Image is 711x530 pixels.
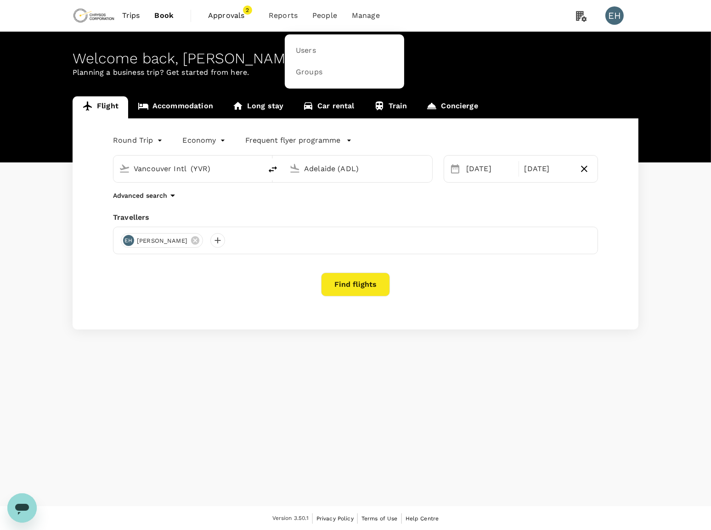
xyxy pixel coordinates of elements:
[272,514,309,523] span: Version 3.50.1
[243,6,252,15] span: 2
[122,10,140,21] span: Trips
[521,160,575,178] div: [DATE]
[73,50,638,67] div: Welcome back , [PERSON_NAME] .
[361,515,398,522] span: Terms of Use
[296,45,316,56] span: Users
[73,6,115,26] img: Chrysos Corporation
[223,96,293,118] a: Long stay
[123,235,134,246] div: EH
[316,513,354,524] a: Privacy Policy
[131,236,193,245] span: [PERSON_NAME]
[293,96,364,118] a: Car rental
[183,133,227,148] div: Economy
[113,133,164,148] div: Round Trip
[321,273,390,296] button: Find flights
[463,160,517,178] div: [DATE]
[113,191,167,200] p: Advanced search
[134,162,243,176] input: Depart from
[290,40,399,61] a: Users
[7,493,37,523] iframe: Button to launch messaging window
[417,96,487,118] a: Concierge
[304,162,413,176] input: Going to
[262,158,284,180] button: delete
[73,67,638,78] p: Planning a business trip? Get started from here.
[406,515,439,522] span: Help Centre
[246,135,341,146] p: Frequent flyer programme
[352,10,380,21] span: Manage
[154,10,174,21] span: Book
[208,10,254,21] span: Approvals
[73,96,128,118] a: Flight
[605,6,624,25] div: EH
[361,513,398,524] a: Terms of Use
[316,515,354,522] span: Privacy Policy
[312,10,337,21] span: People
[246,135,352,146] button: Frequent flyer programme
[128,96,223,118] a: Accommodation
[406,513,439,524] a: Help Centre
[121,233,203,248] div: EH[PERSON_NAME]
[113,190,178,201] button: Advanced search
[364,96,417,118] a: Train
[255,167,257,169] button: Open
[290,61,399,83] a: Groups
[269,10,298,21] span: Reports
[426,167,428,169] button: Open
[113,212,598,223] div: Travellers
[296,67,322,78] span: Groups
